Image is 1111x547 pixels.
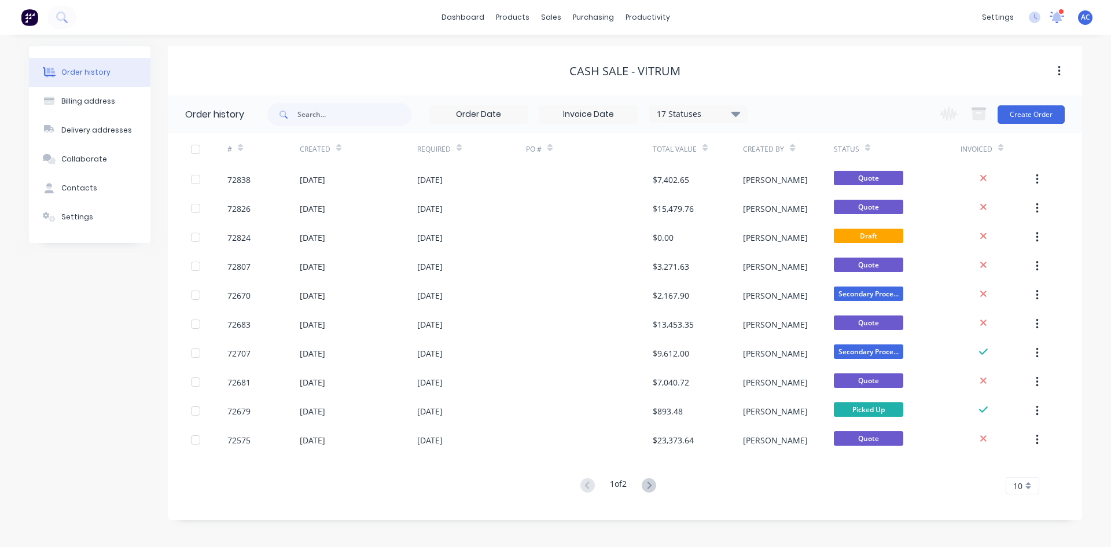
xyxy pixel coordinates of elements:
[743,174,808,186] div: [PERSON_NAME]
[417,434,443,446] div: [DATE]
[436,9,490,26] a: dashboard
[540,106,637,123] input: Invoice Date
[300,232,325,244] div: [DATE]
[227,289,251,302] div: 72670
[61,183,97,193] div: Contacts
[1081,12,1090,23] span: AC
[300,133,417,165] div: Created
[300,260,325,273] div: [DATE]
[834,402,903,417] span: Picked Up
[834,344,903,359] span: Secondary Proce...
[743,203,808,215] div: [PERSON_NAME]
[227,405,251,417] div: 72679
[743,260,808,273] div: [PERSON_NAME]
[743,232,808,244] div: [PERSON_NAME]
[653,232,674,244] div: $0.00
[834,258,903,272] span: Quote
[417,405,443,417] div: [DATE]
[976,9,1020,26] div: settings
[653,203,694,215] div: $15,479.76
[61,212,93,222] div: Settings
[297,103,412,126] input: Search...
[430,106,527,123] input: Order Date
[227,347,251,359] div: 72707
[61,154,107,164] div: Collaborate
[653,289,689,302] div: $2,167.90
[300,174,325,186] div: [DATE]
[653,260,689,273] div: $3,271.63
[834,373,903,388] span: Quote
[300,434,325,446] div: [DATE]
[29,58,150,87] button: Order history
[300,376,325,388] div: [DATE]
[227,434,251,446] div: 72575
[300,144,330,155] div: Created
[29,87,150,116] button: Billing address
[834,144,859,155] div: Status
[961,144,992,155] div: Invoiced
[834,171,903,185] span: Quote
[417,347,443,359] div: [DATE]
[227,318,251,331] div: 72683
[61,125,132,135] div: Delivery addresses
[743,347,808,359] div: [PERSON_NAME]
[834,287,903,301] span: Secondary Proce...
[417,174,443,186] div: [DATE]
[61,67,111,78] div: Order history
[834,315,903,330] span: Quote
[834,229,903,243] span: Draft
[743,289,808,302] div: [PERSON_NAME]
[417,289,443,302] div: [DATE]
[417,203,443,215] div: [DATE]
[526,144,542,155] div: PO #
[535,9,567,26] div: sales
[300,347,325,359] div: [DATE]
[569,64,680,78] div: Cash Sale - VITRUM
[743,405,808,417] div: [PERSON_NAME]
[653,434,694,446] div: $23,373.64
[29,174,150,203] button: Contacts
[417,376,443,388] div: [DATE]
[300,203,325,215] div: [DATE]
[227,376,251,388] div: 72681
[300,318,325,331] div: [DATE]
[300,289,325,302] div: [DATE]
[29,145,150,174] button: Collaborate
[490,9,535,26] div: products
[743,144,784,155] div: Created By
[21,9,38,26] img: Factory
[834,431,903,446] span: Quote
[743,434,808,446] div: [PERSON_NAME]
[29,203,150,232] button: Settings
[961,133,1033,165] div: Invoiced
[300,405,325,417] div: [DATE]
[227,260,251,273] div: 72807
[653,174,689,186] div: $7,402.65
[653,133,743,165] div: Total Value
[417,260,443,273] div: [DATE]
[227,174,251,186] div: 72838
[227,203,251,215] div: 72826
[227,133,300,165] div: #
[620,9,676,26] div: productivity
[227,144,232,155] div: #
[417,318,443,331] div: [DATE]
[567,9,620,26] div: purchasing
[998,105,1065,124] button: Create Order
[653,405,683,417] div: $893.48
[417,144,451,155] div: Required
[61,96,115,107] div: Billing address
[653,347,689,359] div: $9,612.00
[417,133,526,165] div: Required
[834,200,903,214] span: Quote
[417,232,443,244] div: [DATE]
[743,318,808,331] div: [PERSON_NAME]
[743,376,808,388] div: [PERSON_NAME]
[526,133,653,165] div: PO #
[227,232,251,244] div: 72824
[834,133,961,165] div: Status
[29,116,150,145] button: Delivery addresses
[653,376,689,388] div: $7,040.72
[1013,480,1022,492] span: 10
[610,478,627,494] div: 1 of 2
